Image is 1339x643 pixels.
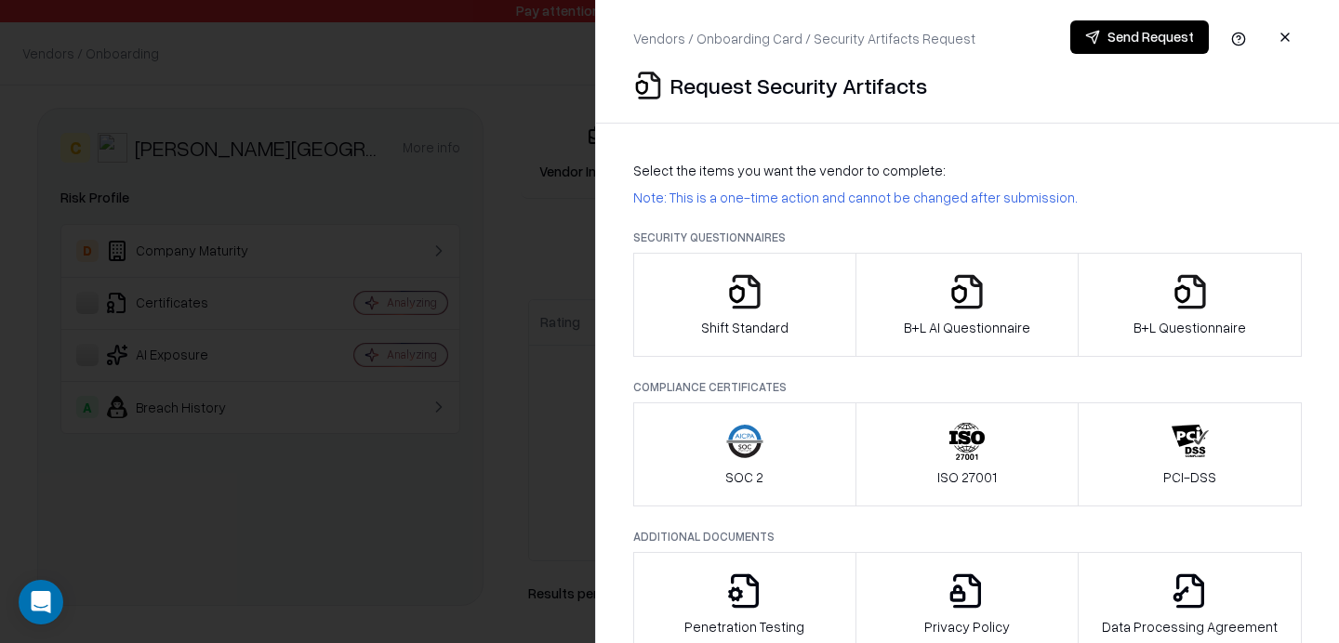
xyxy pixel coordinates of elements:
[633,29,975,48] p: Vendors / Onboarding Card / Security Artifacts Request
[1070,20,1209,54] button: Send Request
[904,318,1030,337] p: B+L AI Questionnaire
[1163,467,1216,487] p: PCI-DSS
[1078,402,1302,506] button: PCI-DSS
[633,529,1302,545] p: Additional Documents
[937,467,997,487] p: ISO 27001
[633,188,1302,207] p: Note: This is a one-time action and cannot be changed after submission.
[855,402,1080,506] button: ISO 27001
[725,467,763,487] p: SOC 2
[633,253,856,357] button: Shift Standard
[855,253,1080,357] button: B+L AI Questionnaire
[633,161,1302,180] p: Select the items you want the vendor to complete:
[1134,318,1246,337] p: B+L Questionnaire
[701,318,789,337] p: Shift Standard
[670,71,927,100] p: Request Security Artifacts
[633,379,1302,395] p: Compliance Certificates
[924,617,1010,636] p: Privacy Policy
[1102,617,1278,636] p: Data Processing Agreement
[633,230,1302,245] p: Security Questionnaires
[684,617,804,636] p: Penetration Testing
[633,402,856,506] button: SOC 2
[1078,253,1302,357] button: B+L Questionnaire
